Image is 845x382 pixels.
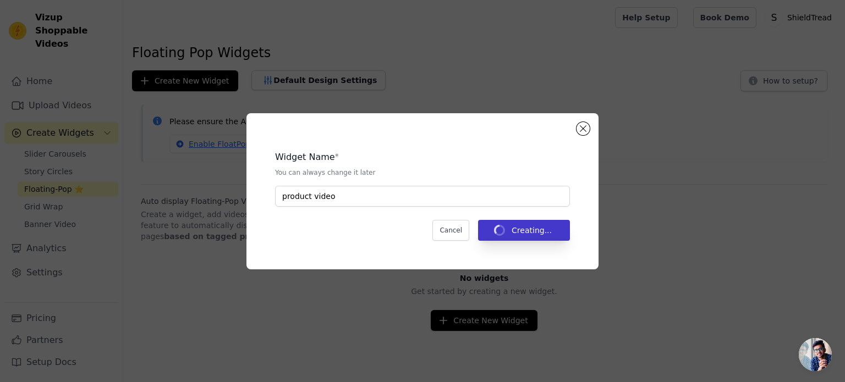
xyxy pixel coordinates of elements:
button: Close modal [577,122,590,135]
button: Cancel [432,220,469,241]
a: Open chat [799,338,832,371]
legend: Widget Name [275,151,335,164]
p: You can always change it later [275,168,570,177]
button: Creating... [478,220,570,241]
